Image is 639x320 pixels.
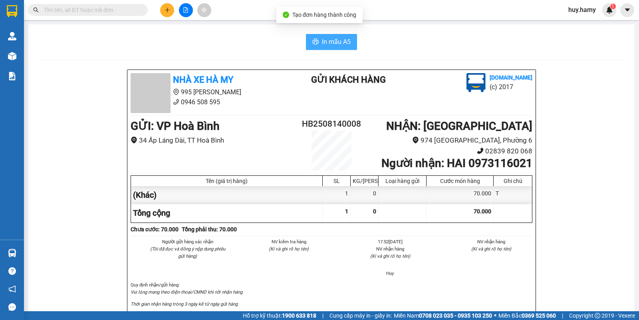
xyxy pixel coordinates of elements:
[298,117,365,131] h2: HB2508140008
[8,267,16,275] span: question-circle
[173,75,233,85] b: Nhà Xe Hà My
[8,249,16,257] img: warehouse-icon
[8,32,16,40] img: warehouse-icon
[33,7,39,13] span: search
[345,208,348,215] span: 1
[8,72,16,80] img: solution-icon
[183,7,189,13] span: file-add
[8,285,16,293] span: notification
[351,186,379,204] div: 0
[365,146,532,157] li: 02839 820 068
[131,226,179,233] b: Chưa cước : 70.000
[386,119,532,133] b: NHẬN : [GEOGRAPHIC_DATA]
[306,34,357,50] button: printerIn mẫu A5
[429,178,491,184] div: Cước món hàng
[282,312,316,319] strong: 1900 633 818
[620,3,634,17] button: caret-down
[450,238,533,245] li: NV nhận hàng
[269,246,309,252] i: (Kí và ghi rõ họ tên)
[131,301,238,307] i: Thời gian nhận hàng tròng 3 ngày kể từ ngày gửi hàng
[131,97,279,107] li: 0946 508 595
[312,38,319,46] span: printer
[322,311,323,320] span: |
[173,99,179,105] span: phone
[496,178,530,184] div: Ghi chú
[323,186,351,204] div: 1
[494,186,532,204] div: T
[349,238,431,245] li: 17:52[DATE]
[133,208,170,218] span: Tổng cộng
[494,314,496,317] span: ⚪️
[165,7,170,13] span: plus
[381,157,532,170] b: Người nhận : HAI 0973116021
[370,253,410,259] i: (Kí và ghi rõ họ tên)
[131,87,279,97] li: 995 [PERSON_NAME]
[427,186,494,204] div: 70.000
[150,246,225,259] i: (Tôi đã đọc và đồng ý nộp dung phiếu gửi hàng)
[394,311,492,320] span: Miền Nam
[133,178,320,184] div: Tên (giá trị hàng)
[498,311,556,320] span: Miền Bắc
[322,37,351,47] span: In mẫu A5
[595,313,600,318] span: copyright
[325,178,348,184] div: SL
[349,270,431,277] li: Huy
[131,135,298,146] li: 34 Ấp Láng Dài, TT Hoà Bình
[8,52,16,60] img: warehouse-icon
[610,4,616,9] sup: 1
[248,238,330,245] li: NV kiểm tra hàng
[562,311,563,320] span: |
[131,289,242,295] i: Vui lòng mang theo điện thoại/CMND khi tới nhận hàng
[197,3,211,17] button: aim
[365,135,532,146] li: 974 [GEOGRAPHIC_DATA], Phường 6
[562,5,602,15] span: huy.hamy
[490,74,532,81] b: [DOMAIN_NAME]
[611,4,614,9] span: 1
[381,178,424,184] div: Loại hàng gửi
[131,137,137,143] span: environment
[477,147,484,154] span: phone
[131,186,323,204] div: (Khác)
[131,119,220,133] b: GỬI : VP Hoà Bình
[329,311,392,320] span: Cung cấp máy in - giấy in:
[173,89,179,95] span: environment
[179,3,193,17] button: file-add
[182,226,237,233] b: Tổng phải thu: 70.000
[624,6,631,14] span: caret-down
[474,208,491,215] span: 70.000
[292,12,356,18] span: Tạo đơn hàng thành công
[44,6,138,14] input: Tìm tên, số ĐT hoặc mã đơn
[160,3,174,17] button: plus
[606,6,613,14] img: icon-new-feature
[201,7,207,13] span: aim
[7,5,17,17] img: logo-vxr
[243,311,316,320] span: Hỗ trợ kỹ thuật:
[311,75,386,85] b: Gửi khách hàng
[412,137,419,143] span: environment
[283,12,289,18] span: check-circle
[8,303,16,311] span: message
[466,73,486,92] img: logo.jpg
[373,208,376,215] span: 0
[147,238,229,245] li: Người gửi hàng xác nhận
[471,246,511,252] i: (Kí và ghi rõ họ tên)
[419,312,492,319] strong: 0708 023 035 - 0935 103 250
[353,178,376,184] div: KG/[PERSON_NAME]
[522,312,556,319] strong: 0369 525 060
[349,245,431,252] li: NV nhận hàng
[490,82,532,92] li: (c) 2017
